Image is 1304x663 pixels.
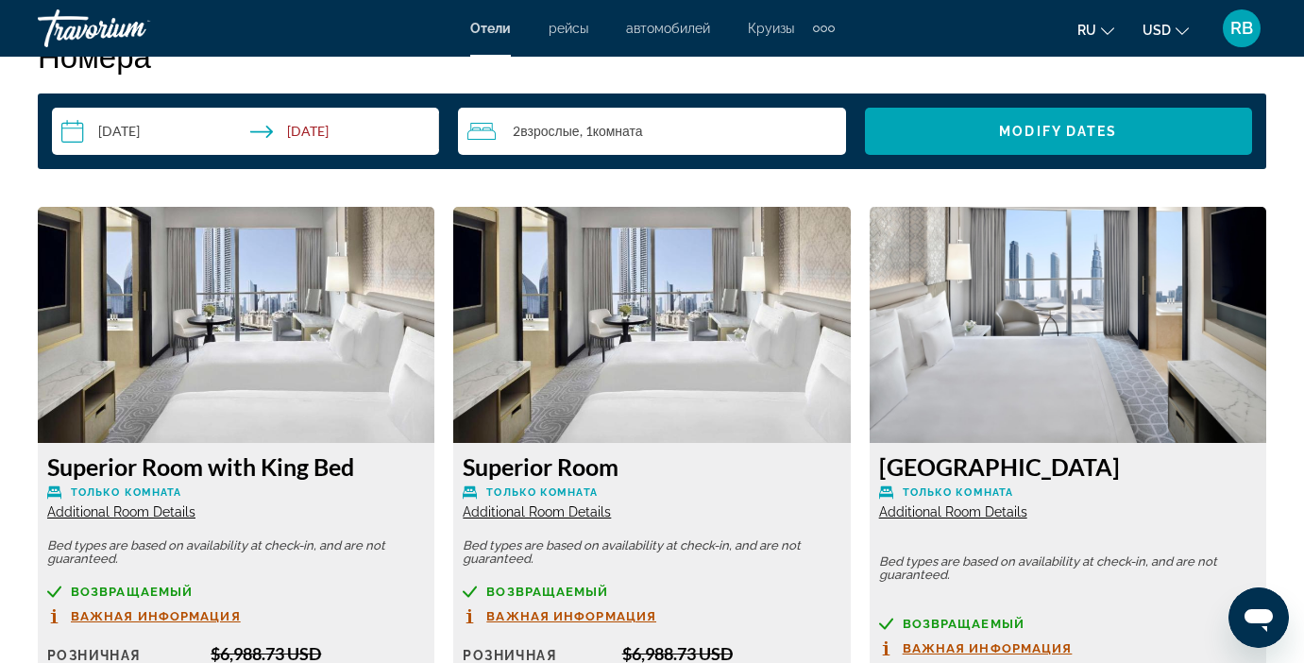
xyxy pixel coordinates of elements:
a: автомобилей [626,21,710,36]
button: Change currency [1143,16,1189,43]
span: 2 [513,124,579,139]
span: Только комната [486,486,597,499]
button: User Menu [1217,8,1266,48]
p: Bed types are based on availability at check-in, and are not guaranteed. [463,539,840,566]
a: Отели [470,21,511,36]
button: Modify Dates [865,108,1252,155]
a: возвращаемый [463,585,840,599]
span: возвращаемый [71,586,193,598]
span: Взрослые [520,123,579,139]
button: Change language [1077,16,1114,43]
button: Travelers: 2 adults, 0 children [458,108,845,155]
a: рейсы [549,21,588,36]
span: ru [1077,23,1096,38]
span: , 1 [580,124,643,139]
span: Additional Room Details [879,504,1027,519]
button: Важная информация [879,640,1073,656]
a: возвращаемый [879,617,1257,631]
span: Additional Room Details [463,504,611,519]
h3: Superior Room with King Bed [47,452,425,481]
span: Только комната [903,486,1013,499]
button: Важная информация [47,608,241,624]
p: Bed types are based on availability at check-in, and are not guaranteed. [47,539,425,566]
img: King Bed Room [870,207,1266,443]
a: возвращаемый [47,585,425,599]
iframe: Кнопка запуска окна обмена сообщениями [1228,587,1289,648]
span: RB [1230,19,1253,38]
span: Только комната [71,486,181,499]
span: Важная информация [903,642,1073,654]
span: Modify Dates [999,124,1117,139]
span: возвращаемый [486,586,608,598]
span: Комната [593,123,643,139]
p: Bed types are based on availability at check-in, and are not guaranteed. [879,555,1257,582]
div: Search widget [52,108,1252,155]
span: USD [1143,23,1171,38]
h3: [GEOGRAPHIC_DATA] [879,452,1257,481]
span: возвращаемый [903,618,1025,630]
span: Важная информация [486,610,656,622]
a: Круизы [748,21,794,36]
a: Travorium [38,4,227,53]
span: Additional Room Details [47,504,195,519]
span: Важная информация [71,610,241,622]
img: Superior Room with King Bed [38,207,434,443]
button: Важная информация [463,608,656,624]
button: Extra navigation items [813,13,835,43]
img: Superior Room [453,207,850,443]
h3: Superior Room [463,452,840,481]
button: Select check in and out date [52,108,439,155]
